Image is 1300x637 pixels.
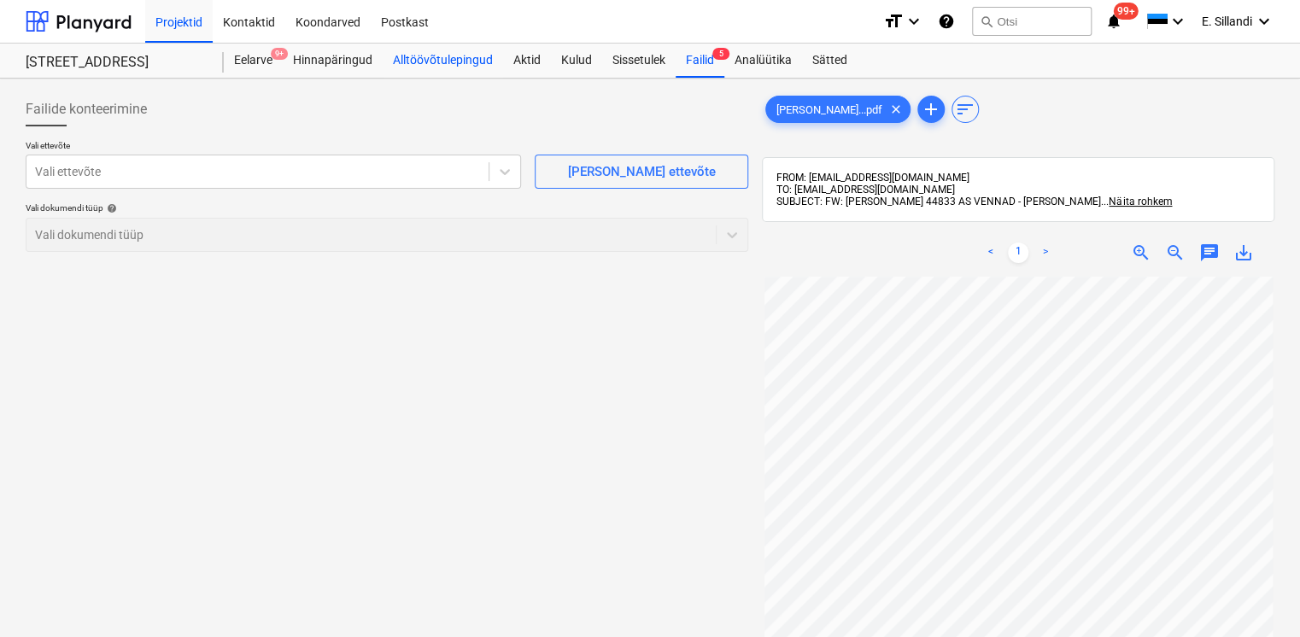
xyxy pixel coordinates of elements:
span: add [921,99,941,120]
span: clear [886,99,906,120]
span: ... [1101,196,1172,207]
p: Vali ettevõte [26,140,521,155]
span: help [103,203,117,213]
div: Vali dokumendi tüüp [26,202,748,213]
button: [PERSON_NAME] ettevõte [535,155,748,189]
a: Previous page [981,243,1001,263]
span: 9+ [271,48,288,60]
i: keyboard_arrow_down [1254,11,1274,32]
span: zoom_in [1131,243,1151,263]
a: Hinnapäringud [283,44,383,78]
i: keyboard_arrow_down [904,11,924,32]
a: Failid5 [676,44,724,78]
div: Eelarve [224,44,283,78]
div: [PERSON_NAME] ettevõte [568,161,716,183]
span: [PERSON_NAME]...pdf [766,103,893,116]
a: Alltöövõtulepingud [383,44,503,78]
a: Sissetulek [602,44,676,78]
span: save_alt [1233,243,1254,263]
span: Failide konteerimine [26,99,147,120]
span: zoom_out [1165,243,1186,263]
a: Kulud [551,44,602,78]
a: Aktid [503,44,551,78]
iframe: Chat Widget [1215,555,1300,637]
div: Failid [676,44,724,78]
span: E. Sillandi [1202,15,1252,28]
a: Analüütika [724,44,802,78]
span: sort [955,99,975,120]
div: [PERSON_NAME]...pdf [765,96,911,123]
span: TO: [EMAIL_ADDRESS][DOMAIN_NAME] [776,184,955,196]
span: SUBJECT: FW: [PERSON_NAME] 44833 AS VENNAD - [PERSON_NAME] [776,196,1101,207]
a: Page 1 is your current page [1008,243,1028,263]
a: Eelarve9+ [224,44,283,78]
span: 5 [712,48,729,60]
div: [STREET_ADDRESS] [26,54,203,72]
span: chat [1199,243,1220,263]
button: Otsi [972,7,1092,36]
i: keyboard_arrow_down [1168,11,1188,32]
a: Next page [1035,243,1056,263]
a: Sätted [802,44,858,78]
span: Näita rohkem [1109,196,1172,207]
span: 99+ [1114,3,1139,20]
i: Abikeskus [938,11,955,32]
span: FROM: [EMAIL_ADDRESS][DOMAIN_NAME] [776,172,969,184]
span: search [980,15,993,28]
i: notifications [1105,11,1122,32]
i: format_size [883,11,904,32]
